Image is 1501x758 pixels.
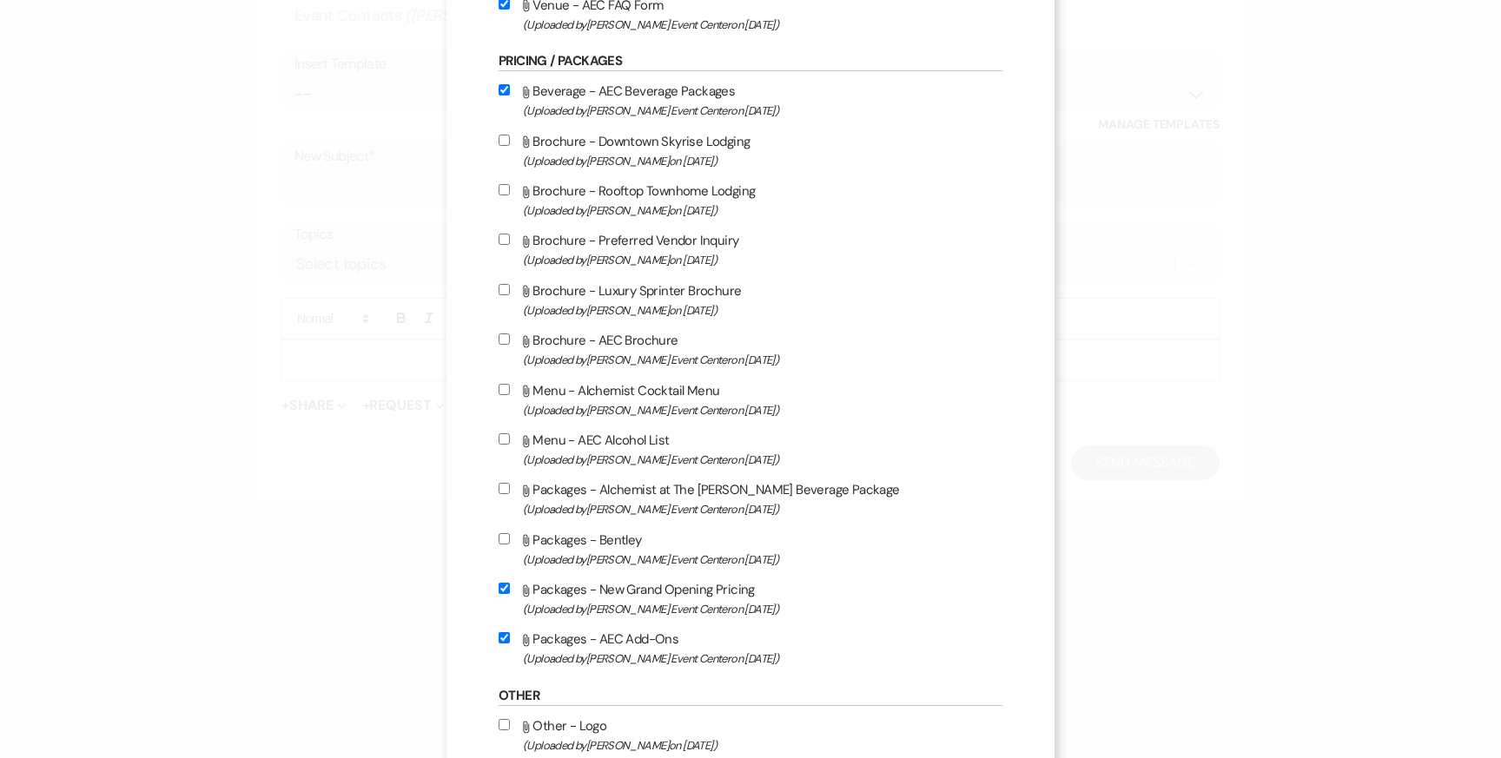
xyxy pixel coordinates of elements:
label: Packages - New Grand Opening Pricing [499,578,1002,619]
input: Packages - AEC Add-Ons(Uploaded by[PERSON_NAME] Event Centeron [DATE]) [499,632,510,643]
span: (Uploaded by [PERSON_NAME] on [DATE] ) [523,151,1002,171]
span: (Uploaded by [PERSON_NAME] on [DATE] ) [523,250,1002,270]
label: Brochure - Luxury Sprinter Brochure [499,280,1002,320]
span: (Uploaded by [PERSON_NAME] on [DATE] ) [523,300,1002,320]
input: Brochure - AEC Brochure(Uploaded by[PERSON_NAME] Event Centeron [DATE]) [499,333,510,345]
input: Menu - Alchemist Cocktail Menu(Uploaded by[PERSON_NAME] Event Centeron [DATE]) [499,384,510,395]
label: Menu - AEC Alcohol List [499,429,1002,470]
span: (Uploaded by [PERSON_NAME] Event Center on [DATE] ) [523,499,1002,519]
input: Brochure - Downtown Skyrise Lodging(Uploaded by[PERSON_NAME]on [DATE]) [499,135,510,146]
span: (Uploaded by [PERSON_NAME] Event Center on [DATE] ) [523,101,1002,121]
input: Brochure - Rooftop Townhome Lodging(Uploaded by[PERSON_NAME]on [DATE]) [499,184,510,195]
span: (Uploaded by [PERSON_NAME] Event Center on [DATE] ) [523,450,1002,470]
input: Brochure - Luxury Sprinter Brochure(Uploaded by[PERSON_NAME]on [DATE]) [499,284,510,295]
label: Packages - AEC Add-Ons [499,628,1002,669]
label: Brochure - AEC Brochure [499,329,1002,370]
input: Menu - AEC Alcohol List(Uploaded by[PERSON_NAME] Event Centeron [DATE]) [499,433,510,445]
h6: Other [499,687,1002,706]
input: Packages - Alchemist at The [PERSON_NAME] Beverage Package(Uploaded by[PERSON_NAME] Event Centero... [499,483,510,494]
span: (Uploaded by [PERSON_NAME] Event Center on [DATE] ) [523,649,1002,669]
span: (Uploaded by [PERSON_NAME] Event Center on [DATE] ) [523,400,1002,420]
label: Menu - Alchemist Cocktail Menu [499,379,1002,420]
input: Other - Logo(Uploaded by[PERSON_NAME]on [DATE]) [499,719,510,730]
span: (Uploaded by [PERSON_NAME] Event Center on [DATE] ) [523,550,1002,570]
h6: Pricing / Packages [499,52,1002,71]
label: Brochure - Rooftop Townhome Lodging [499,180,1002,221]
span: (Uploaded by [PERSON_NAME] Event Center on [DATE] ) [523,599,1002,619]
label: Packages - Bentley [499,529,1002,570]
span: (Uploaded by [PERSON_NAME] on [DATE] ) [523,201,1002,221]
label: Beverage - AEC Beverage Packages [499,80,1002,121]
label: Other - Logo [499,715,1002,755]
label: Packages - Alchemist at The [PERSON_NAME] Beverage Package [499,478,1002,519]
input: Packages - Bentley(Uploaded by[PERSON_NAME] Event Centeron [DATE]) [499,533,510,544]
span: (Uploaded by [PERSON_NAME] Event Center on [DATE] ) [523,350,1002,370]
span: (Uploaded by [PERSON_NAME] on [DATE] ) [523,735,1002,755]
input: Beverage - AEC Beverage Packages(Uploaded by[PERSON_NAME] Event Centeron [DATE]) [499,84,510,96]
input: Brochure - Preferred Vendor Inquiry(Uploaded by[PERSON_NAME]on [DATE]) [499,234,510,245]
span: (Uploaded by [PERSON_NAME] Event Center on [DATE] ) [523,15,1002,35]
label: Brochure - Downtown Skyrise Lodging [499,130,1002,171]
input: Packages - New Grand Opening Pricing(Uploaded by[PERSON_NAME] Event Centeron [DATE]) [499,583,510,594]
label: Brochure - Preferred Vendor Inquiry [499,229,1002,270]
